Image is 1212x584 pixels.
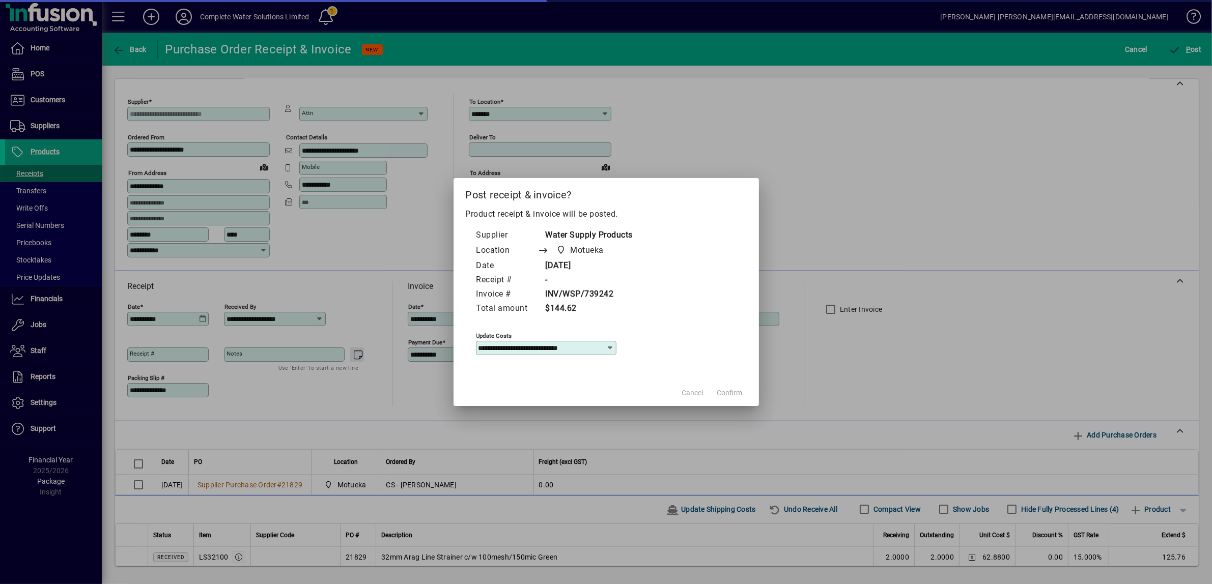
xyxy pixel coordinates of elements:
td: - [538,273,633,287]
p: Product receipt & invoice will be posted. [466,208,747,220]
td: Invoice # [476,287,538,302]
td: Water Supply Products [538,228,633,243]
span: Motueka [571,244,604,256]
td: Receipt # [476,273,538,287]
td: INV/WSP/739242 [538,287,633,302]
span: Motueka [554,243,608,257]
td: Date [476,259,538,273]
td: Supplier [476,228,538,243]
h2: Post receipt & invoice? [454,178,759,208]
td: Location [476,243,538,259]
td: Total amount [476,302,538,316]
td: $144.62 [538,302,633,316]
mat-label: Update costs [476,332,512,339]
td: [DATE] [538,259,633,273]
